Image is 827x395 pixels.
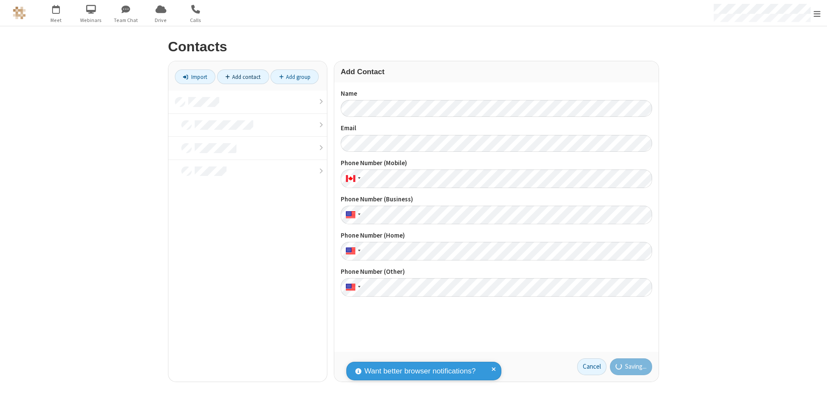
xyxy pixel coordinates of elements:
[610,358,653,376] button: Saving...
[341,267,652,277] label: Phone Number (Other)
[341,206,363,224] div: United States: + 1
[217,69,269,84] a: Add contact
[341,278,363,297] div: United States: + 1
[40,16,72,24] span: Meet
[168,39,659,54] h2: Contacts
[341,68,652,76] h3: Add Contact
[341,89,652,99] label: Name
[341,123,652,133] label: Email
[341,158,652,168] label: Phone Number (Mobile)
[577,358,606,376] a: Cancel
[270,69,319,84] a: Add group
[341,169,363,188] div: Canada: + 1
[180,16,212,24] span: Calls
[13,6,26,19] img: QA Selenium DO NOT DELETE OR CHANGE
[625,362,647,372] span: Saving...
[110,16,142,24] span: Team Chat
[145,16,177,24] span: Drive
[75,16,107,24] span: Webinars
[175,69,215,84] a: Import
[341,242,363,260] div: United States: + 1
[341,194,652,204] label: Phone Number (Business)
[341,231,652,241] label: Phone Number (Home)
[364,366,476,377] span: Want better browser notifications?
